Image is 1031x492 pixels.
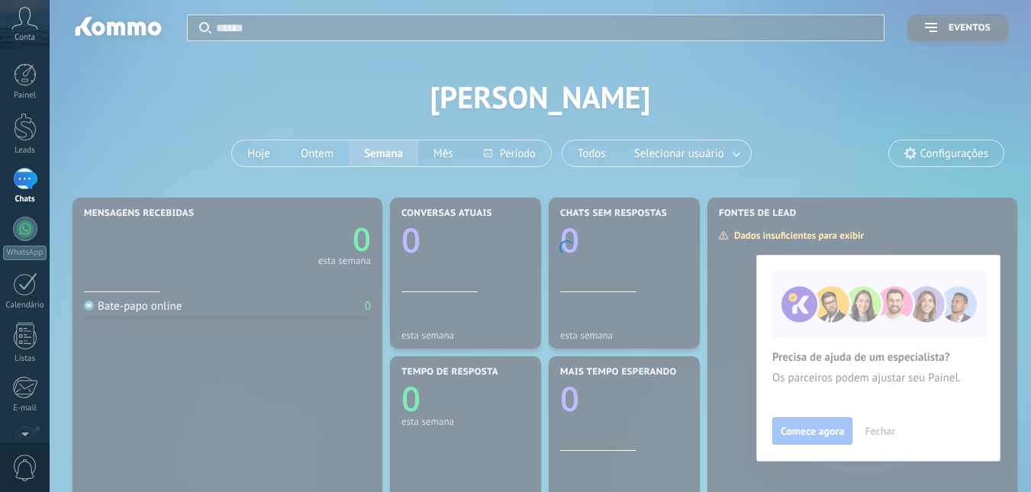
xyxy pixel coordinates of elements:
span: Conta [14,33,35,43]
div: Painel [3,91,47,101]
div: E-mail [3,404,47,413]
div: Calendário [3,301,47,310]
div: Chats [3,195,47,204]
div: WhatsApp [3,246,47,260]
div: Leads [3,146,47,156]
div: Listas [3,354,47,364]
